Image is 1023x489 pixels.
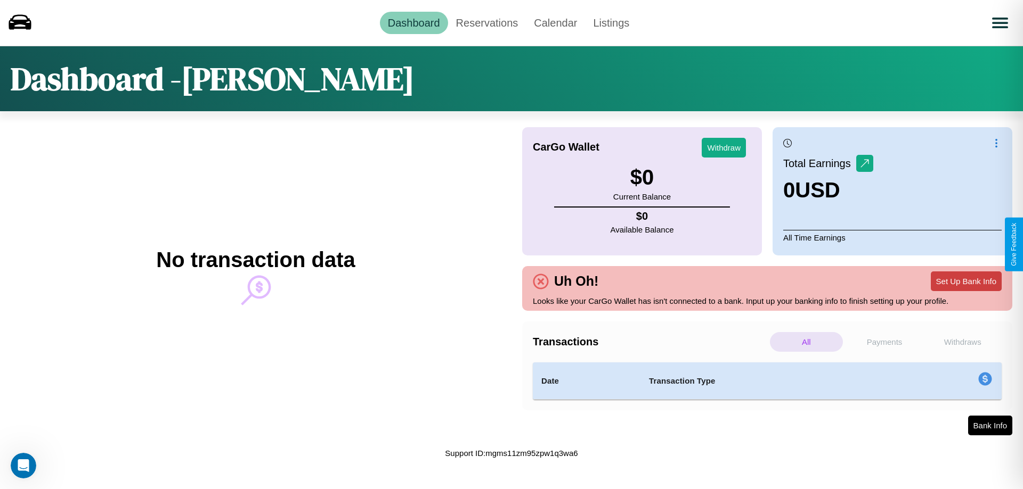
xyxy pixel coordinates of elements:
[1010,223,1018,266] div: Give Feedback
[533,294,1002,308] p: Looks like your CarGo Wallet has isn't connected to a bank. Input up your banking info to finish ...
[613,165,671,189] h3: $ 0
[526,12,585,34] a: Calendar
[931,271,1002,291] button: Set Up Bank Info
[156,248,355,272] h2: No transaction data
[533,141,599,153] h4: CarGo Wallet
[585,12,637,34] a: Listings
[533,362,1002,400] table: simple table
[968,416,1012,435] button: Bank Info
[926,332,999,352] p: Withdraws
[611,222,674,237] p: Available Balance
[549,273,604,289] h4: Uh Oh!
[985,8,1015,38] button: Open menu
[380,12,448,34] a: Dashboard
[783,178,873,202] h3: 0 USD
[613,189,671,204] p: Current Balance
[533,336,767,348] h4: Transactions
[445,446,578,460] p: Support ID: mgms11zm95zpw1q3wa6
[611,210,674,222] h4: $ 0
[649,375,891,387] h4: Transaction Type
[702,138,746,158] button: Withdraw
[11,57,415,101] h1: Dashboard - [PERSON_NAME]
[783,154,856,173] p: Total Earnings
[770,332,843,352] p: All
[783,230,1002,245] p: All Time Earnings
[848,332,921,352] p: Payments
[541,375,632,387] h4: Date
[11,453,36,478] iframe: Intercom live chat
[448,12,526,34] a: Reservations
